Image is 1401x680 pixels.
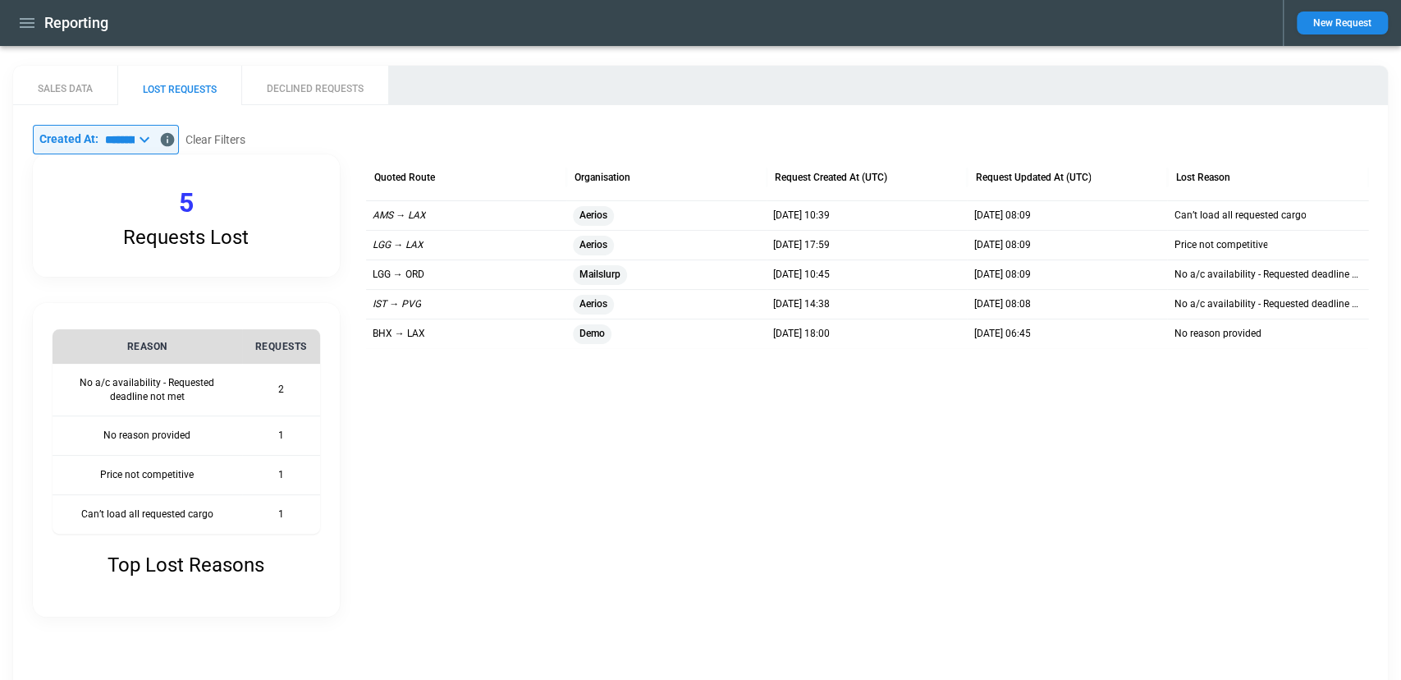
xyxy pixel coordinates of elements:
button: LOST REQUESTS [117,66,241,105]
p: 10/09/2025 08:08 [973,297,1030,311]
th: No reason provided [53,416,242,456]
p: IST → PVG [373,297,421,311]
p: Top Lost Reasons [108,554,264,577]
p: 5 [179,187,194,219]
p: Created At: [39,132,98,146]
button: SALES DATA [13,66,117,105]
p: 16/05/2025 14:38 [773,297,830,311]
div: Lost Reason [1175,172,1229,183]
p: 10/09/2025 08:09 [973,238,1030,252]
p: No reason provided [1174,327,1261,341]
td: 2 [242,364,320,416]
span: Aerios [573,231,614,260]
svg: Data includes activity through 30/09/2025 (end of day UTC) [159,131,176,148]
p: 05/05/2025 18:00 [773,327,830,341]
p: No a/c availability - Requested deadline not met [1174,297,1361,311]
p: AMS → LAX [373,209,426,223]
td: 1 [242,416,320,456]
p: 01/06/2025 17:59 [773,238,830,252]
th: Can’t load all requested cargo [53,494,242,533]
p: 07/05/2025 06:45 [973,327,1030,341]
p: LGG → LAX [373,238,424,252]
button: New Request [1297,11,1388,34]
div: Request Updated At (UTC) [975,172,1091,183]
p: No a/c availability - Requested deadline not met [1174,268,1361,282]
p: 10/09/2025 08:09 [973,209,1030,223]
p: 10/09/2025 08:09 [973,268,1030,282]
span: Mailslurp [573,260,627,289]
p: Requests Lost [123,226,249,250]
th: No a/c availability - Requested deadline not met [53,364,242,416]
button: DECLINED REQUESTS [241,66,388,105]
th: REASON [53,329,242,364]
p: 23/05/2025 10:45 [773,268,830,282]
p: LGG → ORD [373,268,424,282]
span: Aerios [573,290,614,319]
th: Price not competitive [53,456,242,495]
td: 1 [242,456,320,495]
div: Organisation [575,172,630,183]
td: 1 [242,494,320,533]
h1: Reporting [44,13,108,33]
button: Clear Filters [185,130,245,150]
div: Quoted Route [374,172,435,183]
th: REQUESTS [242,329,320,364]
p: Price not competitive [1174,238,1267,252]
span: Demo [573,319,611,348]
span: Aerios [573,201,614,230]
div: Request Created At (UTC) [775,172,887,183]
table: simple table [53,329,320,534]
p: 25/06/2025 10:39 [773,209,830,223]
p: Can’t load all requested cargo [1174,209,1306,223]
p: BHX → LAX [373,327,425,341]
